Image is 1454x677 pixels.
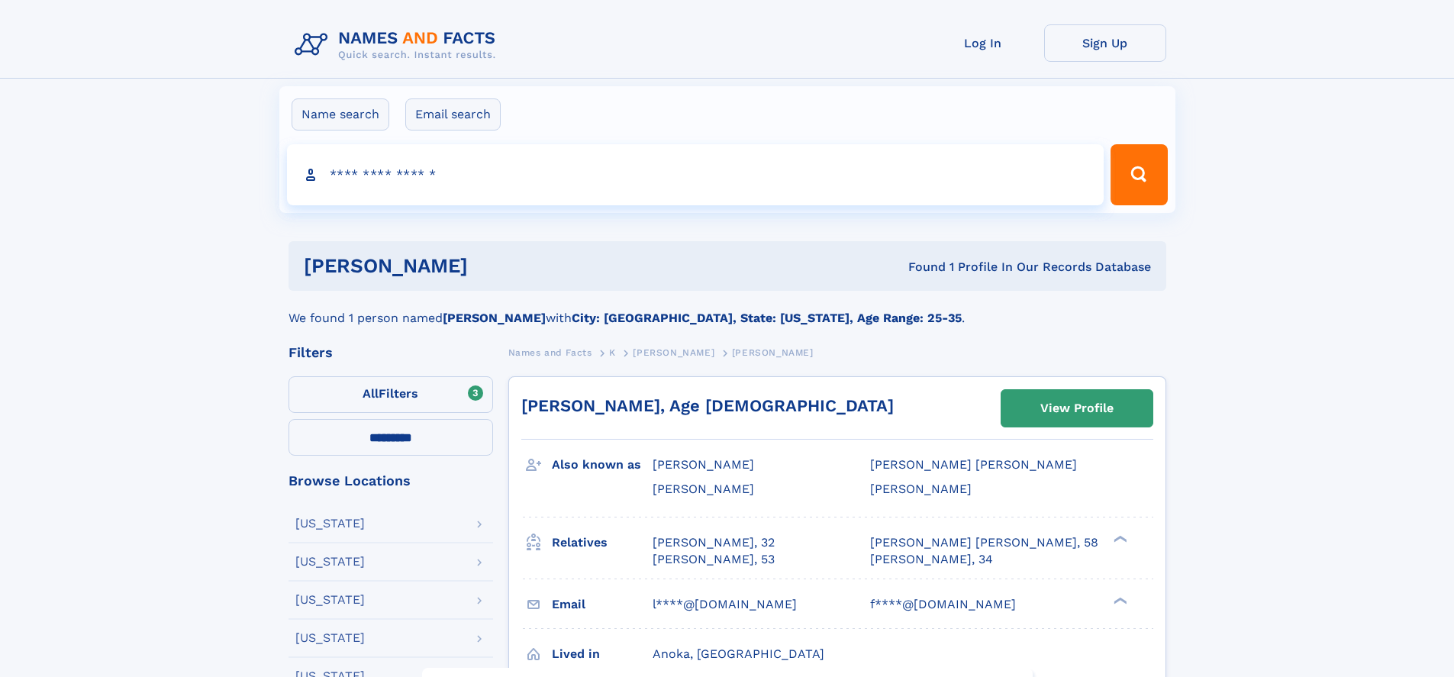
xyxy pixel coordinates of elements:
h3: Email [552,592,653,617]
a: [PERSON_NAME], 34 [870,551,993,568]
span: [PERSON_NAME] [633,347,714,358]
a: [PERSON_NAME], Age [DEMOGRAPHIC_DATA] [521,396,894,415]
a: Log In [922,24,1044,62]
div: Browse Locations [289,474,493,488]
div: ❯ [1110,595,1128,605]
button: Search Button [1111,144,1167,205]
div: Filters [289,346,493,359]
span: [PERSON_NAME] [PERSON_NAME] [870,457,1077,472]
span: [PERSON_NAME] [653,482,754,496]
a: [PERSON_NAME] [633,343,714,362]
b: [PERSON_NAME] [443,311,546,325]
label: Name search [292,98,389,131]
span: [PERSON_NAME] [653,457,754,472]
a: View Profile [1001,390,1153,427]
input: search input [287,144,1104,205]
label: Email search [405,98,501,131]
img: Logo Names and Facts [289,24,508,66]
a: Names and Facts [508,343,592,362]
div: [US_STATE] [295,556,365,568]
span: K [609,347,616,358]
h3: Lived in [552,641,653,667]
b: City: [GEOGRAPHIC_DATA], State: [US_STATE], Age Range: 25-35 [572,311,962,325]
div: [US_STATE] [295,517,365,530]
div: [US_STATE] [295,632,365,644]
h3: Relatives [552,530,653,556]
div: [US_STATE] [295,594,365,606]
label: Filters [289,376,493,413]
div: Found 1 Profile In Our Records Database [688,259,1151,276]
span: [PERSON_NAME] [732,347,814,358]
a: Sign Up [1044,24,1166,62]
div: ❯ [1110,534,1128,543]
a: [PERSON_NAME], 53 [653,551,775,568]
a: [PERSON_NAME] [PERSON_NAME], 58 [870,534,1098,551]
a: [PERSON_NAME], 32 [653,534,775,551]
h3: Also known as [552,452,653,478]
span: Anoka, [GEOGRAPHIC_DATA] [653,646,824,661]
span: All [363,386,379,401]
div: We found 1 person named with . [289,291,1166,327]
a: K [609,343,616,362]
h1: [PERSON_NAME] [304,256,688,276]
span: [PERSON_NAME] [870,482,972,496]
div: View Profile [1040,391,1114,426]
